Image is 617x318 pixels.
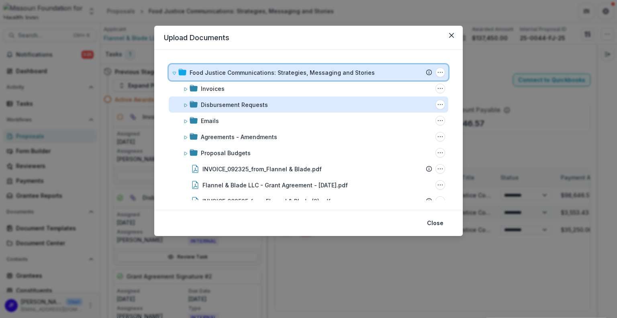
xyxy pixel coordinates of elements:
[202,197,331,205] div: INVOICE_082525_from_Flannel & Blade (2).pdf
[169,145,448,161] div: Proposal BudgetsProposal Budgets Options
[202,181,348,189] div: Flannel & Blade LLC - Grant Agreement - [DATE].pdf
[169,113,448,129] div: EmailsEmails Options
[169,64,448,80] div: Food Justice Communications: Strategies, Messaging and StoriesFood Justice Communications: Strate...
[169,193,448,209] div: INVOICE_082525_from_Flannel & Blade (2).pdfINVOICE_082525_from_Flannel & Blade (2).pdf Options
[169,177,448,193] div: Flannel & Blade LLC - Grant Agreement - [DATE].pdfFlannel & Blade LLC - Grant Agreement - 2025-09...
[435,116,445,125] button: Emails Options
[445,29,458,42] button: Close
[435,132,445,142] button: Agreements - Amendments Options
[201,101,268,109] div: Disbursement Requests
[190,68,375,77] div: Food Justice Communications: Strategies, Messaging and Stories
[201,149,251,157] div: Proposal Budgets
[169,80,448,96] div: InvoicesInvoices Options
[201,117,219,125] div: Emails
[435,180,445,190] button: Flannel & Blade LLC - Grant Agreement - 2025-09-12.pdf Options
[201,133,277,141] div: Agreements - Amendments
[435,68,445,77] button: Food Justice Communications: Strategies, Messaging and Stories Options
[202,165,322,173] div: INVOICE_092325_from_Flannel & Blade.pdf
[435,148,445,158] button: Proposal Budgets Options
[169,96,448,113] div: Disbursement RequestsDisbursement Requests Options
[435,196,445,206] button: INVOICE_082525_from_Flannel & Blade (2).pdf Options
[169,161,448,177] div: INVOICE_092325_from_Flannel & Blade.pdfINVOICE_092325_from_Flannel & Blade.pdf Options
[154,26,463,50] header: Upload Documents
[169,129,448,145] div: Agreements - AmendmentsAgreements - Amendments Options
[435,164,445,174] button: INVOICE_092325_from_Flannel & Blade.pdf Options
[435,100,445,109] button: Disbursement Requests Options
[422,217,448,230] button: Close
[435,84,445,93] button: Invoices Options
[201,84,225,93] div: Invoices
